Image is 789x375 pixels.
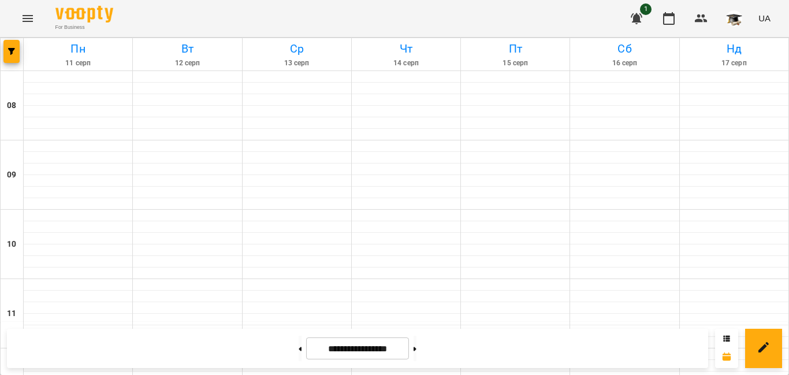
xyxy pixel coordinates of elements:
[682,40,787,58] h6: Нд
[754,8,775,29] button: UA
[55,6,113,23] img: Voopty Logo
[572,58,677,69] h6: 16 серп
[135,40,240,58] h6: Вт
[726,10,742,27] img: 799722d1e4806ad049f10b02fe9e8a3e.jpg
[640,3,652,15] span: 1
[7,307,16,320] h6: 11
[353,58,459,69] h6: 14 серп
[7,99,16,112] h6: 08
[758,12,771,24] span: UA
[463,40,568,58] h6: Пт
[463,58,568,69] h6: 15 серп
[572,40,677,58] h6: Сб
[55,24,113,31] span: For Business
[244,40,349,58] h6: Ср
[7,238,16,251] h6: 10
[135,58,240,69] h6: 12 серп
[244,58,349,69] h6: 13 серп
[353,40,459,58] h6: Чт
[25,40,131,58] h6: Пн
[7,169,16,181] h6: 09
[25,58,131,69] h6: 11 серп
[682,58,787,69] h6: 17 серп
[14,5,42,32] button: Menu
